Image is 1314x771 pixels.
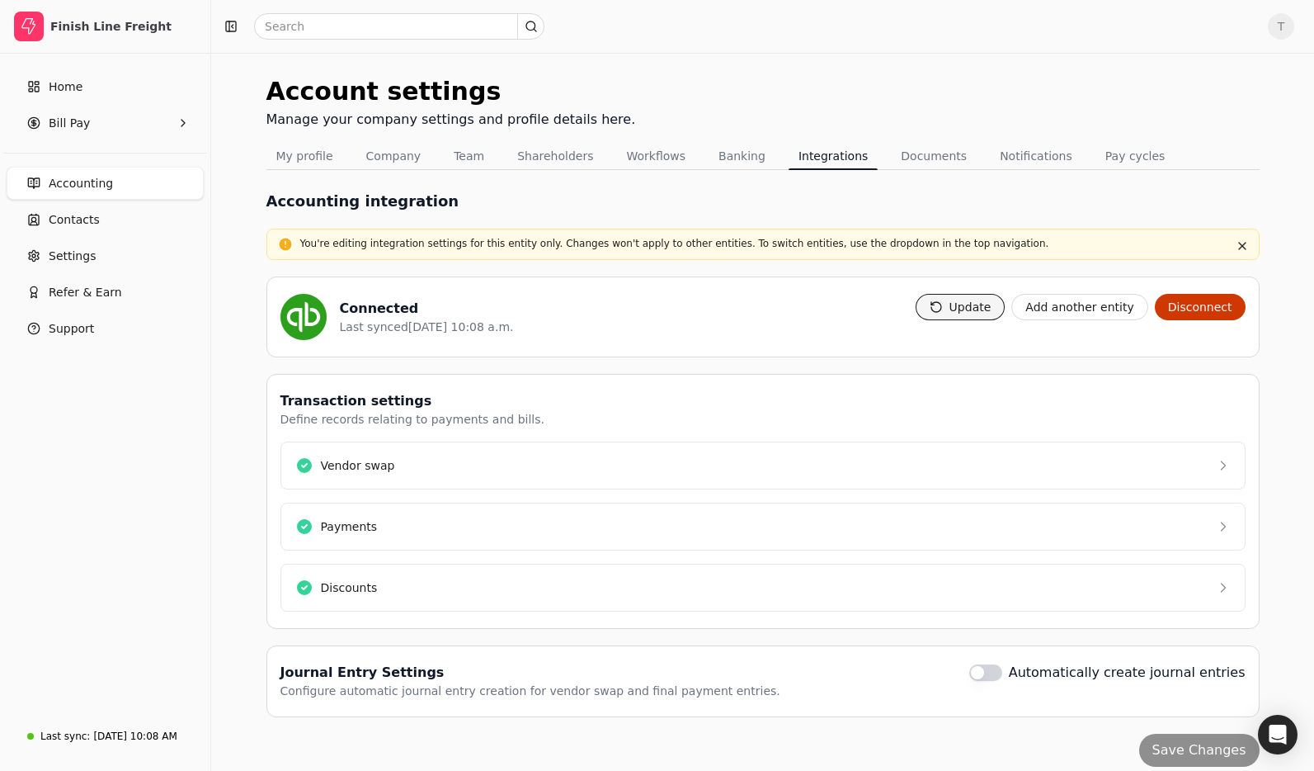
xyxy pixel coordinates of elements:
div: [DATE] 10:08 AM [93,729,177,744]
nav: Tabs [266,143,1260,170]
a: Settings [7,239,204,272]
div: Last sync: [40,729,90,744]
button: Banking [709,143,775,169]
span: Bill Pay [49,115,90,132]
div: Configure automatic journal entry creation for vendor swap and final payment entries. [280,683,780,700]
button: Bill Pay [7,106,204,140]
button: Vendor swap [280,442,1246,490]
div: Transaction settings [280,391,544,411]
span: Support [49,320,94,338]
button: Workflows [616,143,695,169]
span: Settings [49,248,96,265]
input: Search [254,13,544,40]
button: Integrations [789,143,878,169]
button: Support [7,312,204,345]
div: Journal Entry Settings [280,663,780,683]
button: Discounts [280,564,1246,612]
label: Automatically create journal entries [1009,663,1246,683]
button: T [1268,13,1294,40]
button: Update [916,294,1006,320]
div: Last synced [DATE] 10:08 a.m. [340,319,514,336]
div: Open Intercom Messenger [1258,715,1298,754]
p: You're editing integration settings for this entity only. Changes won't apply to other entities. ... [300,236,1226,251]
button: Disconnect [1155,294,1246,320]
button: Company [356,143,431,169]
button: Refer & Earn [7,276,204,309]
button: Pay cycles [1095,143,1175,169]
span: Accounting [49,175,113,192]
span: Home [49,78,82,96]
div: Payments [321,518,378,536]
button: Documents [891,143,977,169]
a: Accounting [7,167,204,200]
button: My profile [266,143,343,169]
a: Contacts [7,203,204,236]
div: Connected [340,299,514,319]
div: Finish Line Freight [50,18,196,35]
button: Automatically create journal entries [969,665,1002,681]
div: Discounts [321,579,378,597]
button: Shareholders [507,143,603,169]
span: Contacts [49,211,100,229]
div: Account settings [266,73,636,110]
button: Add another entity [1011,294,1147,320]
div: Manage your company settings and profile details here. [266,110,636,130]
div: Define records relating to payments and bills. [280,411,544,428]
button: Payments [280,503,1246,551]
h1: Accounting integration [266,190,459,212]
button: Notifications [990,143,1082,169]
span: Refer & Earn [49,284,122,301]
a: Last sync:[DATE] 10:08 AM [7,721,204,751]
a: Home [7,70,204,103]
div: Vendor swap [321,457,395,475]
button: Team [444,143,494,169]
